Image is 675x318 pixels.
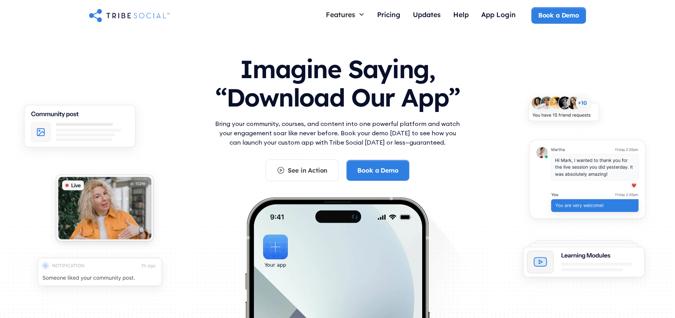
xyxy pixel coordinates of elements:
[213,47,462,116] h1: Imagine Saying, “Download Our App”
[213,119,462,147] p: Bring your community, courses, and content into one powerful platform and watch your engagement s...
[413,10,441,19] div: Updates
[447,7,475,24] a: Help
[47,168,162,252] img: An illustration of Live video
[513,235,655,290] img: An illustration of Learning Modules
[264,261,286,269] div: Your app
[453,10,469,19] div: Help
[481,10,516,19] div: App Login
[371,7,407,24] a: Pricing
[27,250,172,299] img: An illustration of push notification
[266,159,339,181] a: See in Action
[346,160,409,181] a: Book a Demo
[288,166,327,175] div: See in Action
[475,7,522,24] a: App Login
[520,90,607,132] img: An illustration of New friends requests
[320,7,371,22] div: Features
[531,7,586,23] a: Book a Demo
[520,133,655,231] img: An illustration of chat
[407,7,447,24] a: Updates
[89,7,170,23] a: home
[14,98,146,161] img: An illustration of Community Feed
[326,10,355,19] div: Features
[377,10,400,19] div: Pricing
